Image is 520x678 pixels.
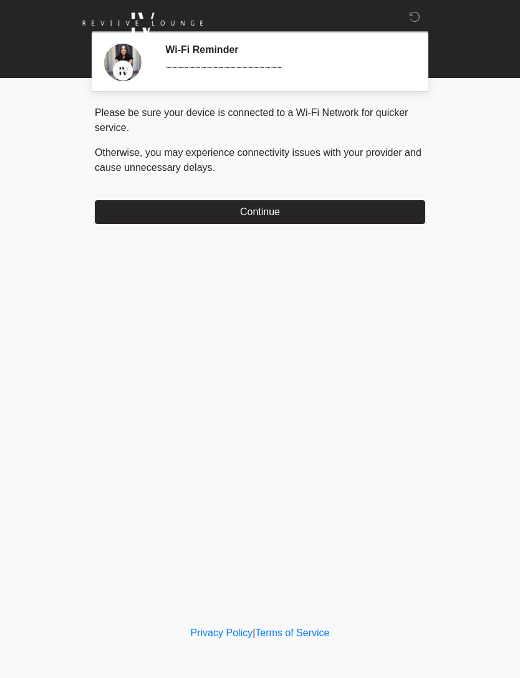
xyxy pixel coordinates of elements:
[255,627,329,638] a: Terms of Service
[104,44,142,81] img: Agent Avatar
[95,105,425,135] p: Please be sure your device is connected to a Wi-Fi Network for quicker service.
[165,44,407,56] h2: Wi-Fi Reminder
[95,200,425,224] button: Continue
[191,627,253,638] a: Privacy Policy
[165,61,407,75] div: ~~~~~~~~~~~~~~~~~~~~
[95,145,425,175] p: Otherwise, you may experience connectivity issues with your provider and cause unnecessary delays
[253,627,255,638] a: |
[213,162,215,173] span: .
[82,9,203,37] img: Reviive Lounge Logo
